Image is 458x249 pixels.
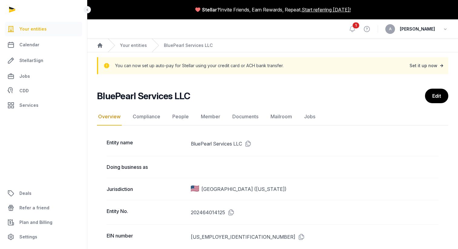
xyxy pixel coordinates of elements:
[107,139,186,149] dt: Entity name
[302,6,351,13] a: Start referring [DATE]!
[5,85,82,97] a: CDD
[353,22,359,28] span: 1
[5,22,82,36] a: Your entities
[5,230,82,244] a: Settings
[5,201,82,215] a: Refer a friend
[97,108,122,126] a: Overview
[191,139,439,149] dd: BluePearl Services LLC
[107,208,186,217] dt: Entity No.
[425,89,448,103] a: Edit
[107,232,186,242] dt: EIN number
[19,25,47,33] span: Your entities
[5,69,82,84] a: Jobs
[19,57,43,64] span: StellarSign
[5,186,82,201] a: Deals
[87,39,458,52] nav: Breadcrumb
[5,98,82,113] a: Services
[303,108,317,126] a: Jobs
[400,25,435,33] span: [PERSON_NAME]
[389,27,392,31] span: A
[19,233,37,241] span: Settings
[97,90,191,101] h2: BluePearl Services LLC
[200,108,221,126] a: Member
[107,163,186,171] dt: Doing business as
[5,38,82,52] a: Calendar
[385,24,395,34] button: A
[115,61,284,70] p: You can now set up auto-pay for Stellar using your credit card or ACH bank transfer.
[19,204,49,211] span: Refer a friend
[120,42,147,48] a: Your entities
[107,185,186,193] dt: Jurisdiction
[19,73,30,80] span: Jobs
[269,108,293,126] a: Mailroom
[19,41,39,48] span: Calendar
[231,108,260,126] a: Documents
[410,61,445,70] div: Set it up now
[131,108,161,126] a: Compliance
[164,42,213,48] a: BluePearl Services LLC
[97,108,448,126] nav: Tabs
[19,102,38,109] span: Services
[171,108,190,126] a: People
[191,232,439,242] dd: [US_EMPLOYER_IDENTIFICATION_NUMBER]
[201,185,287,193] span: [GEOGRAPHIC_DATA] ([US_STATE])
[5,215,82,230] a: Plan and Billing
[191,208,439,217] dd: 202464014125
[202,6,220,13] span: Stellar?
[349,179,458,249] iframe: Chat Widget
[19,219,52,226] span: Plan and Billing
[19,190,32,197] span: Deals
[5,53,82,68] a: StellarSign
[19,87,29,94] span: CDD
